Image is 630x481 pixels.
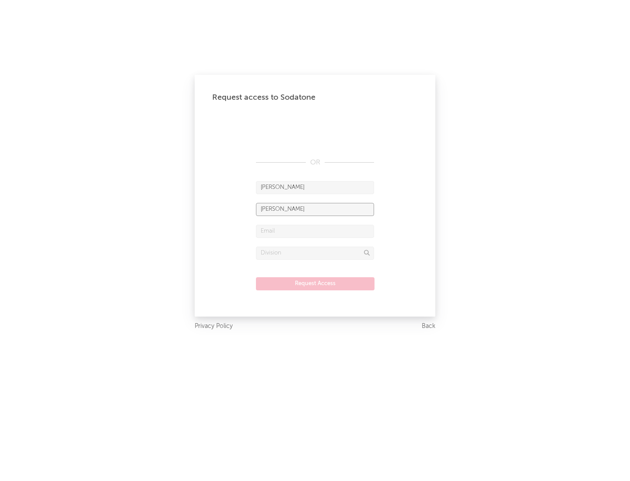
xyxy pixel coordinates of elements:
[212,92,418,103] div: Request access to Sodatone
[256,225,374,238] input: Email
[256,157,374,168] div: OR
[256,247,374,260] input: Division
[256,181,374,194] input: First Name
[256,203,374,216] input: Last Name
[422,321,435,332] a: Back
[195,321,233,332] a: Privacy Policy
[256,277,374,290] button: Request Access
